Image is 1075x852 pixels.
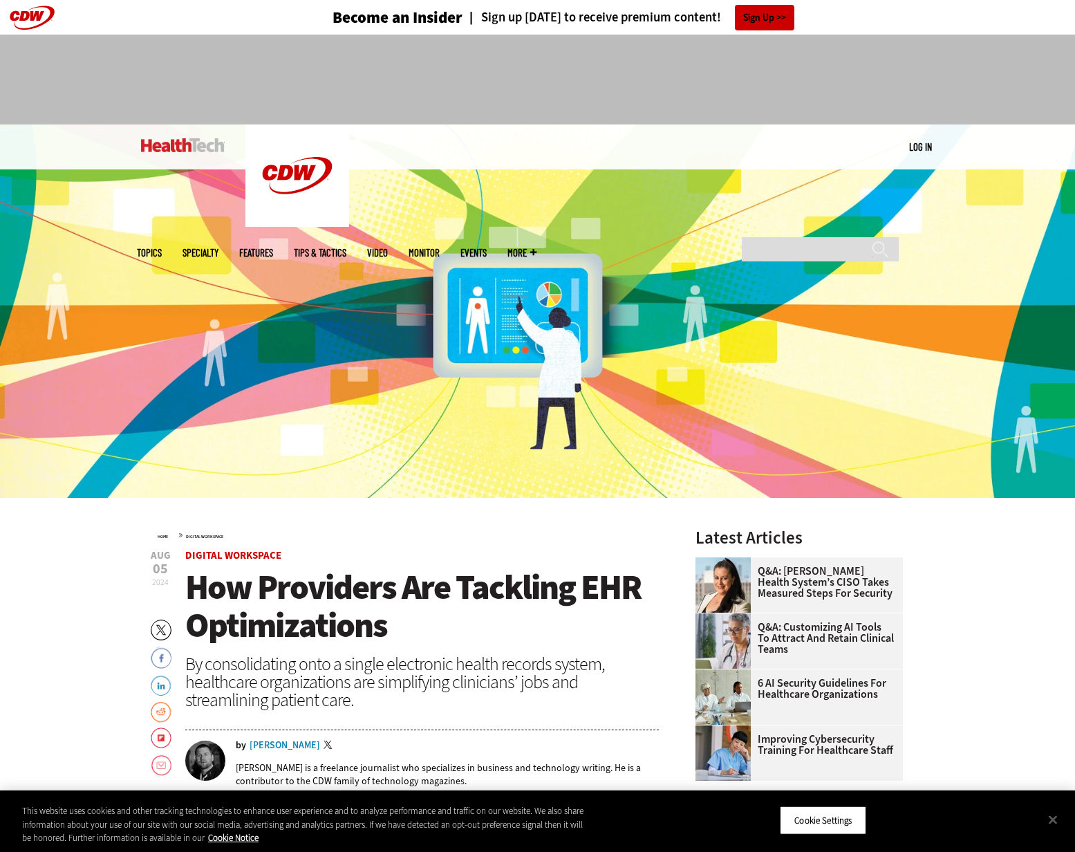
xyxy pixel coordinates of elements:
img: nurse studying on computer [695,725,751,781]
a: Log in [909,140,932,153]
a: MonITor [409,248,440,258]
iframe: advertisement [286,48,789,111]
div: User menu [909,140,932,154]
p: [PERSON_NAME] is a freelance journalist who specializes in business and technology writing. He is... [236,761,660,788]
a: Become an Insider [281,10,462,26]
a: More information about your privacy [208,832,259,844]
button: Close [1038,804,1068,835]
a: Video [367,248,388,258]
h3: Become an Insider [333,10,462,26]
span: Aug [151,550,171,561]
span: How Providers Are Tackling EHR Optimizations [185,564,641,648]
img: Doctors meeting in the office [695,669,751,725]
img: Connie Barrera [695,557,751,613]
a: doctor on laptop [695,613,758,624]
span: 2024 [152,577,169,588]
a: Sign up [DATE] to receive premium content! [462,11,721,24]
img: Home [141,138,225,152]
a: 6 AI Security Guidelines for Healthcare Organizations [695,678,895,700]
div: This website uses cookies and other tracking technologies to enhance user experience and to analy... [22,804,591,845]
a: Q&A: Customizing AI Tools To Attract and Retain Clinical Teams [695,622,895,655]
a: [PERSON_NAME] [250,741,320,750]
a: Q&A: [PERSON_NAME] Health System’s CISO Takes Measured Steps for Security [695,566,895,599]
a: CDW [245,216,349,230]
div: » [158,529,660,540]
div: By consolidating onto a single electronic health records system, healthcare organizations are sim... [185,655,660,709]
img: Home [245,124,349,227]
a: Connie Barrera [695,557,758,568]
a: nurse studying on computer [695,725,758,737]
span: Topics [137,248,162,258]
a: Sign Up [735,5,794,30]
span: More [507,248,536,258]
a: Home [158,534,168,539]
img: doctor on laptop [695,613,751,669]
a: Tips & Tactics [294,248,346,258]
a: Events [460,248,487,258]
span: Specialty [183,248,218,258]
button: Cookie Settings [780,806,866,835]
span: by [236,741,246,750]
a: Features [239,248,273,258]
a: Improving Cybersecurity Training for Healthcare Staff [695,734,895,756]
a: Twitter [324,741,336,752]
span: 05 [151,562,171,576]
a: Doctors meeting in the office [695,669,758,680]
h3: Latest Articles [695,529,903,546]
a: Digital Workspace [185,548,281,562]
a: Digital Workspace [186,534,223,539]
